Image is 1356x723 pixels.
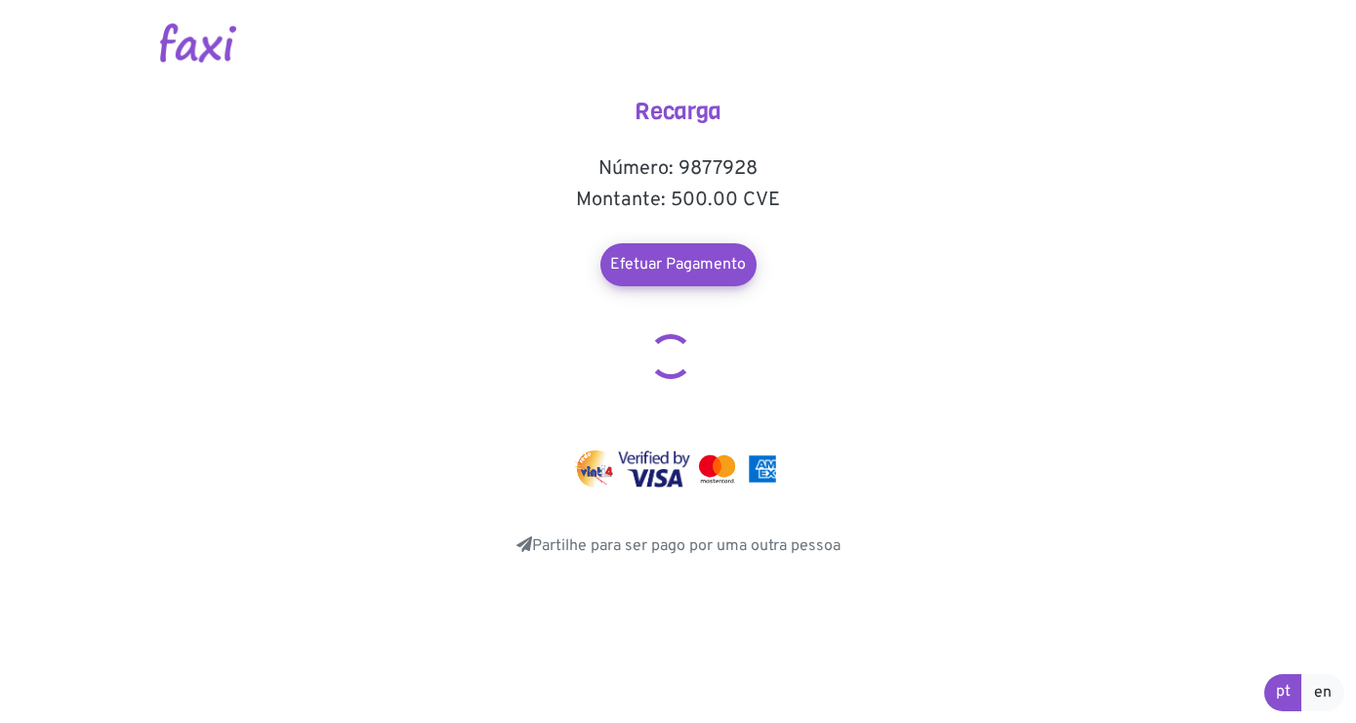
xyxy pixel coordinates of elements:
[483,98,874,126] h4: Recarga
[1264,674,1302,711] a: pt
[600,243,757,286] a: Efetuar Pagamento
[483,189,874,212] h5: Montante: 500.00 CVE
[744,450,781,488] img: mastercard
[575,450,614,488] img: vinti4
[694,450,739,488] img: mastercard
[483,157,874,181] h5: Número: 9877928
[1301,674,1344,711] a: en
[618,450,691,488] img: visa
[516,536,841,556] a: Partilhe para ser pago por uma outra pessoa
